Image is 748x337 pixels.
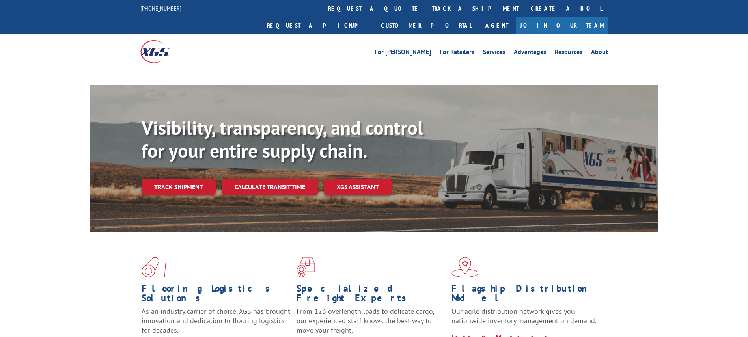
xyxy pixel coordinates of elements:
[440,49,474,58] a: For Retailers
[324,179,392,195] a: XGS ASSISTANT
[451,284,601,307] h1: Flagship Distribution Model
[375,49,431,58] a: For [PERSON_NAME]
[297,284,446,307] h1: Specialized Freight Experts
[516,17,608,34] a: Join Our Team
[142,307,290,335] span: As an industry carrier of choice, XGS has brought innovation and dedication to flooring logistics...
[142,257,166,277] img: xgs-icon-total-supply-chain-intelligence-red
[451,257,479,277] img: xgs-icon-flagship-distribution-model-red
[261,17,375,34] a: Request a pickup
[142,284,291,307] h1: Flooring Logistics Solutions
[451,307,597,325] span: Our agile distribution network gives you nationwide inventory management on demand.
[591,49,608,58] a: About
[142,179,216,195] a: Track shipment
[140,4,181,12] a: [PHONE_NUMBER]
[555,49,582,58] a: Resources
[375,17,478,34] a: Customer Portal
[483,49,505,58] a: Services
[478,17,516,34] a: Agent
[142,115,423,163] b: Visibility, transparency, and control for your entire supply chain.
[297,257,315,277] img: xgs-icon-focused-on-flooring-red
[222,179,318,195] a: Calculate transit time
[514,49,546,58] a: Advantages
